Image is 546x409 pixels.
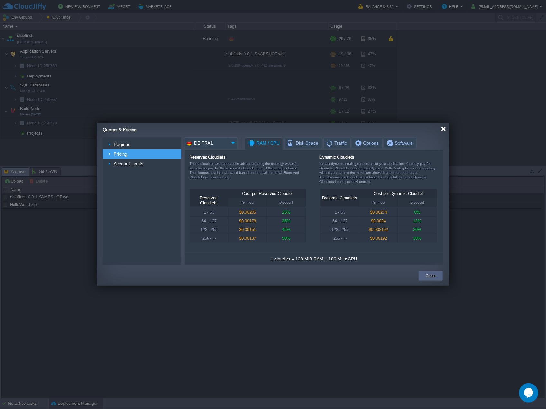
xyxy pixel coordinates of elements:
[326,138,347,149] span: Traffic
[267,225,306,234] div: 45%
[228,225,267,234] div: $0.00151
[398,234,437,242] div: 30%
[228,208,267,216] div: $0.00205
[113,161,144,167] a: Account Limits
[426,273,436,279] button: Close
[247,138,280,149] span: RAM / CPU
[113,151,128,157] a: Pricing
[190,225,228,234] div: 128 - 255
[287,138,319,149] span: Disk Space
[190,155,307,159] div: Reserved Cloudlets
[359,225,398,234] div: $0.002192
[321,225,359,234] div: 128 - 255
[321,217,359,225] div: 64 - 127
[321,208,359,216] div: 1 - 63
[190,208,228,216] div: 1 - 63
[229,189,306,198] div: Cost per Reserved Cloudlet
[319,155,437,159] div: Dynamic Cloudlets
[398,198,437,206] div: Discount
[322,195,357,200] div: Dynamic Cloudlets
[354,138,379,149] span: Options
[359,198,398,206] div: Per Hour
[103,127,137,132] span: Quotas & Pricing
[190,217,228,225] div: 64 - 127
[519,383,540,403] iframe: chat widget
[360,189,437,198] div: Cost per Dynamic Cloudlet
[267,217,306,225] div: 35%
[386,138,413,149] span: Software
[398,208,437,216] div: 0%
[359,217,398,225] div: $0.0024
[321,234,359,242] div: 256 - ∞
[359,234,398,242] div: $0.00192
[267,208,306,216] div: 25%
[228,234,267,242] div: $0.00137
[113,141,131,147] a: Regions
[190,161,307,184] div: These cloudlets are reserved in advance (using the topology wizard). You always pay for the reser...
[359,208,398,216] div: $0.00274
[319,161,437,189] div: Instant dynamic scaling resources for your application. You only pay for Dynamic Cloudlets that a...
[228,198,267,206] div: Per Hour
[398,217,437,225] div: 12%
[271,256,357,262] div: 1 cloudlet = 128 MiB RAM + 100 MHz CPU
[191,195,227,205] div: Reserved Cloudlets
[267,234,306,242] div: 50%
[398,225,437,234] div: 20%
[267,198,306,206] div: Discount
[190,234,228,242] div: 256 - ∞
[228,217,267,225] div: $0.00178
